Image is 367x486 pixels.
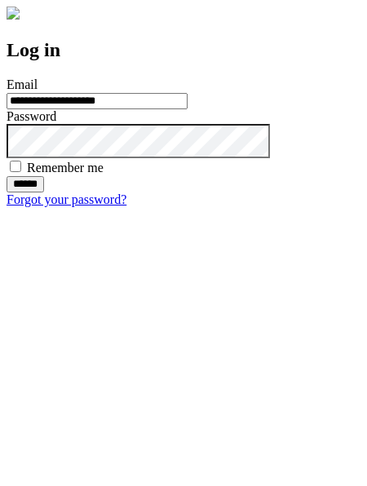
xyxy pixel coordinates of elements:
label: Password [7,109,56,123]
label: Remember me [27,161,104,175]
label: Email [7,77,38,91]
a: Forgot your password? [7,192,126,206]
h2: Log in [7,39,360,61]
img: logo-4e3dc11c47720685a147b03b5a06dd966a58ff35d612b21f08c02c0306f2b779.png [7,7,20,20]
